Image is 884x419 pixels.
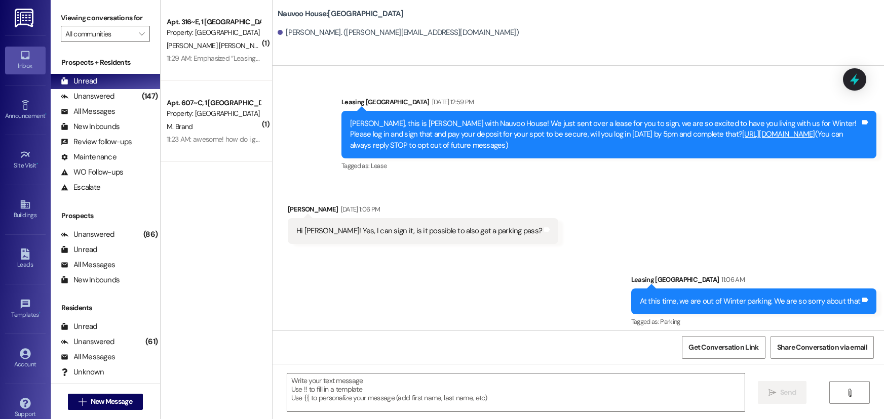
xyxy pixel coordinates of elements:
[167,122,193,131] span: M. Brand
[51,211,160,221] div: Prospects
[5,196,46,223] a: Buildings
[36,160,38,167] span: •
[61,182,100,193] div: Escalate
[91,396,132,407] span: New Message
[61,321,97,332] div: Unread
[640,296,861,307] div: At this time, we are out of Winter parking. We are so sorry about that
[61,260,115,270] div: All Messages
[61,367,104,378] div: Unknown
[139,30,144,38] i: 
[167,108,260,119] div: Property: [GEOGRAPHIC_DATA]
[167,41,270,50] span: [PERSON_NAME] [PERSON_NAME]
[61,275,120,285] div: New Inbounds
[61,121,120,132] div: New Inbounds
[682,336,765,359] button: Get Conversation Link
[61,152,117,162] div: Maintenance
[278,9,404,19] b: Nauvoo House: [GEOGRAPHIC_DATA]
[61,167,123,178] div: WO Follow-ups
[341,97,876,111] div: Leasing [GEOGRAPHIC_DATA]
[141,227,160,242] div: (86)
[742,129,815,139] a: [URL][DOMAIN_NAME]
[771,336,874,359] button: Share Conversation via email
[338,204,380,215] div: [DATE] 1:06 PM
[780,387,796,398] span: Send
[430,97,474,107] div: [DATE] 12:59 PM
[68,394,143,410] button: New Message
[631,274,877,288] div: Leasing [GEOGRAPHIC_DATA]
[5,345,46,372] a: Account
[5,296,46,323] a: Templates •
[79,398,86,406] i: 
[39,310,41,317] span: •
[688,342,758,353] span: Get Conversation Link
[167,98,260,108] div: Apt. 607~C, 1 [GEOGRAPHIC_DATA]
[45,111,47,118] span: •
[143,334,160,350] div: (61)
[61,337,114,347] div: Unanswered
[139,89,160,104] div: (147)
[719,274,745,285] div: 11:06 AM
[846,389,854,397] i: 
[288,204,558,218] div: [PERSON_NAME]
[350,118,860,151] div: [PERSON_NAME], this is [PERSON_NAME] with Nauvoo House! We just sent over a lease for you to sign...
[65,26,134,42] input: All communities
[777,342,867,353] span: Share Conversation via email
[61,91,114,102] div: Unanswered
[341,158,876,173] div: Tagged as:
[61,244,97,255] div: Unread
[51,57,160,68] div: Prospects + Residents
[631,314,877,329] div: Tagged as:
[15,9,35,27] img: ResiDesk Logo
[758,381,807,404] button: Send
[61,352,115,362] div: All Messages
[61,229,114,240] div: Unanswered
[61,106,115,117] div: All Messages
[5,47,46,74] a: Inbox
[768,389,776,397] i: 
[278,27,519,38] div: [PERSON_NAME]. ([PERSON_NAME][EMAIL_ADDRESS][DOMAIN_NAME])
[660,317,680,326] span: Parking
[61,76,97,87] div: Unread
[5,146,46,174] a: Site Visit •
[167,27,260,38] div: Property: [GEOGRAPHIC_DATA]
[5,245,46,273] a: Leads
[296,226,542,236] div: Hi [PERSON_NAME]! Yes, I can sign it, is it possible to also get a parking pass?
[61,10,150,26] label: Viewing conversations for
[51,303,160,313] div: Residents
[371,161,387,170] span: Lease
[61,137,132,147] div: Review follow-ups
[167,135,278,144] div: 11:23 AM: awesome! how do i get that?
[167,17,260,27] div: Apt. 316~E, 1 [GEOGRAPHIC_DATA]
